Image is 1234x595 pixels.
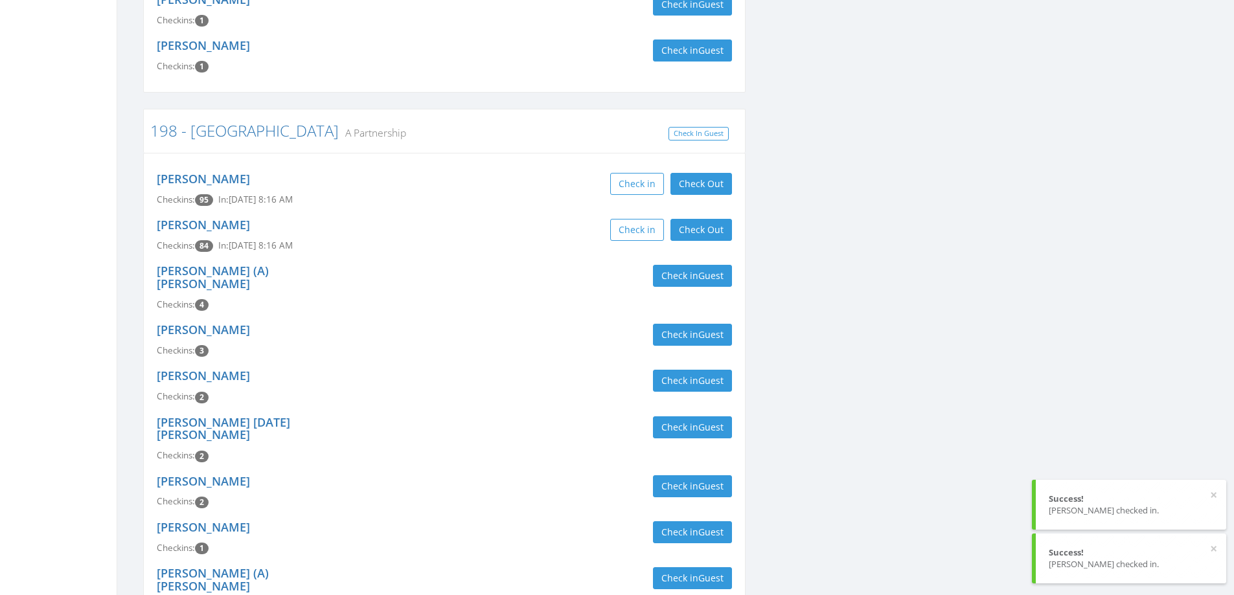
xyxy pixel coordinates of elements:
[157,414,290,443] a: [PERSON_NAME] [DATE] [PERSON_NAME]
[157,473,250,489] a: [PERSON_NAME]
[670,219,732,241] button: Check Out
[698,526,724,538] span: Guest
[218,194,293,205] span: In: [DATE] 8:16 AM
[339,126,406,140] small: A Partnership
[157,368,250,383] a: [PERSON_NAME]
[195,15,209,27] span: Checkin count
[195,451,209,462] span: Checkin count
[698,572,724,584] span: Guest
[668,127,729,140] a: Check In Guest
[157,449,195,461] span: Checkins:
[698,480,724,492] span: Guest
[653,324,732,346] button: Check inGuest
[698,44,724,56] span: Guest
[698,374,724,387] span: Guest
[1049,504,1213,517] div: [PERSON_NAME] checked in.
[1049,546,1213,559] div: Success!
[157,38,250,53] a: [PERSON_NAME]
[157,495,195,507] span: Checkins:
[698,421,724,433] span: Guest
[1210,543,1217,556] button: ×
[195,345,209,357] span: Checkin count
[157,298,195,310] span: Checkins:
[157,194,195,205] span: Checkins:
[157,14,195,26] span: Checkins:
[653,370,732,392] button: Check inGuest
[195,497,209,508] span: Checkin count
[653,567,732,589] button: Check inGuest
[157,60,195,72] span: Checkins:
[195,240,213,252] span: Checkin count
[195,543,209,554] span: Checkin count
[1049,493,1213,505] div: Success!
[157,390,195,402] span: Checkins:
[157,322,250,337] a: [PERSON_NAME]
[698,328,724,341] span: Guest
[610,219,664,241] button: Check in
[157,240,195,251] span: Checkins:
[157,565,269,594] a: [PERSON_NAME] (A) [PERSON_NAME]
[218,240,293,251] span: In: [DATE] 8:16 AM
[653,416,732,438] button: Check inGuest
[157,171,250,186] a: [PERSON_NAME]
[653,521,732,543] button: Check inGuest
[157,519,250,535] a: [PERSON_NAME]
[157,263,269,291] a: [PERSON_NAME] (A) [PERSON_NAME]
[1049,558,1213,570] div: [PERSON_NAME] checked in.
[195,61,209,73] span: Checkin count
[610,173,664,195] button: Check in
[150,120,339,141] a: 198 - [GEOGRAPHIC_DATA]
[698,269,724,282] span: Guest
[157,344,195,356] span: Checkins:
[653,475,732,497] button: Check inGuest
[653,265,732,287] button: Check inGuest
[157,217,250,232] a: [PERSON_NAME]
[195,392,209,403] span: Checkin count
[195,299,209,311] span: Checkin count
[157,542,195,554] span: Checkins:
[653,39,732,62] button: Check inGuest
[195,194,213,206] span: Checkin count
[1210,489,1217,502] button: ×
[670,173,732,195] button: Check Out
